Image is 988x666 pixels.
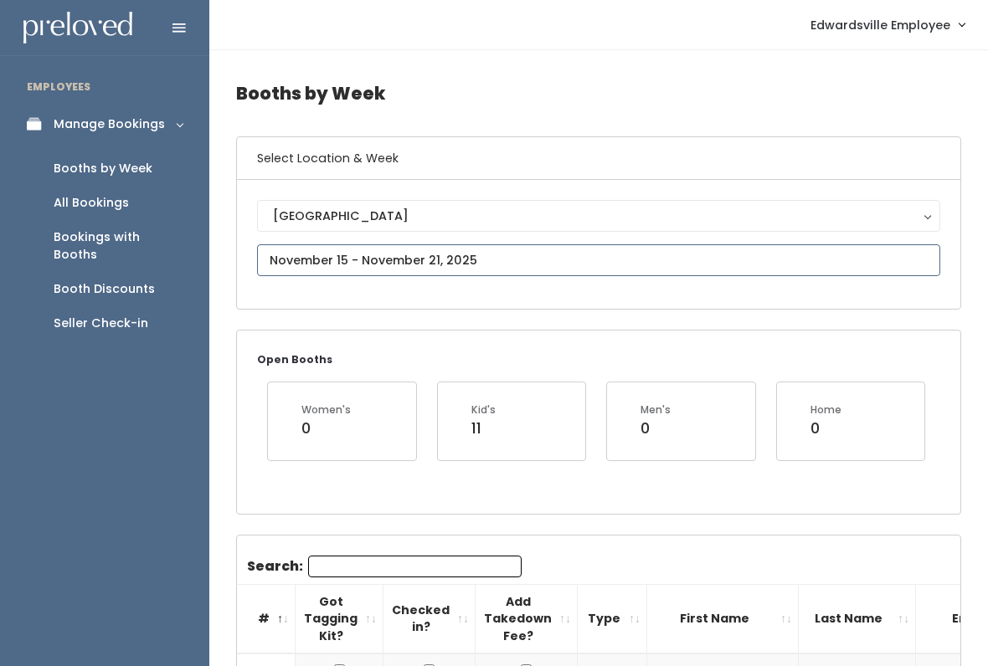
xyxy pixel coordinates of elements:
[794,7,981,43] a: Edwardsville Employee
[471,402,496,418] div: Kid's
[54,115,165,133] div: Manage Bookings
[236,70,961,116] h4: Booths by Week
[810,402,841,418] div: Home
[641,418,671,439] div: 0
[471,418,496,439] div: 11
[247,556,522,577] label: Search:
[647,584,799,653] th: First Name: activate to sort column ascending
[237,137,960,180] h6: Select Location & Week
[308,556,522,577] input: Search:
[641,402,671,418] div: Men's
[54,315,148,332] div: Seller Check-in
[237,584,296,653] th: #: activate to sort column descending
[257,352,332,366] small: Open Booths
[54,228,183,264] div: Bookings with Booths
[810,16,950,34] span: Edwardsville Employee
[54,280,155,298] div: Booth Discounts
[799,584,916,653] th: Last Name: activate to sort column ascending
[296,584,383,653] th: Got Tagging Kit?: activate to sort column ascending
[383,584,476,653] th: Checked in?: activate to sort column ascending
[257,244,940,276] input: November 15 - November 21, 2025
[23,12,132,44] img: preloved logo
[54,160,152,177] div: Booths by Week
[257,200,940,232] button: [GEOGRAPHIC_DATA]
[301,402,351,418] div: Women's
[810,418,841,439] div: 0
[273,207,924,225] div: [GEOGRAPHIC_DATA]
[476,584,578,653] th: Add Takedown Fee?: activate to sort column ascending
[301,418,351,439] div: 0
[54,194,129,212] div: All Bookings
[578,584,647,653] th: Type: activate to sort column ascending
